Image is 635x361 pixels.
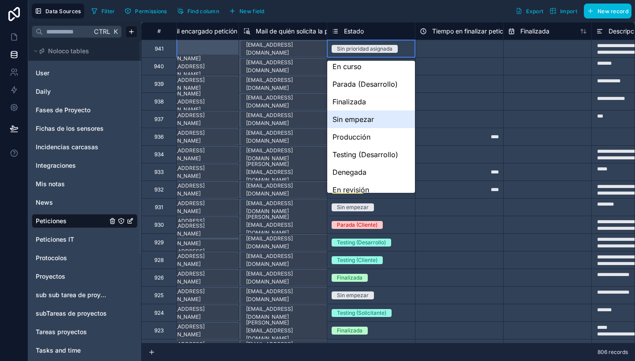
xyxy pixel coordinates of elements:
[36,143,107,151] a: Incidencias carcasas
[158,199,233,215] div: [EMAIL_ADDRESS][DOMAIN_NAME]
[36,309,107,318] a: subTareas de proyectos
[246,59,321,74] div: [EMAIL_ADDRESS][DOMAIN_NAME]
[327,58,415,75] div: En curso
[246,199,321,215] div: [EMAIL_ADDRESS][DOMAIN_NAME]
[158,147,233,162] div: [EMAIL_ADDRESS][DOMAIN_NAME]
[337,239,386,247] div: Testing (Desarrollo)
[36,346,81,355] span: Tasks and time
[155,204,163,211] div: 931
[158,129,233,145] div: [EMAIL_ADDRESS][DOMAIN_NAME]
[36,217,67,225] span: Peticiones
[32,103,138,117] div: Fases de Proyecto
[546,4,580,18] button: Import
[158,340,233,356] div: [EMAIL_ADDRESS][DOMAIN_NAME]
[121,4,170,18] button: Permissions
[246,287,321,303] div: [EMAIL_ADDRESS][DOMAIN_NAME]
[246,270,321,286] div: [EMAIL_ADDRESS][DOMAIN_NAME]
[36,328,107,336] a: Tareas proyectos
[158,252,233,268] div: [EMAIL_ADDRESS][DOMAIN_NAME]
[36,69,107,77] a: User
[584,4,631,18] button: New record
[36,346,107,355] a: Tasks and time
[327,111,415,128] div: Sin empezar
[327,93,415,111] div: Finalizada
[45,8,81,15] span: Data Sources
[36,198,107,207] a: News
[154,151,164,158] div: 934
[32,214,138,228] div: Peticiones
[580,4,631,18] a: New record
[246,160,321,184] div: [PERSON_NAME][EMAIL_ADDRESS][DOMAIN_NAME]
[327,146,415,163] div: Testing (Desarrollo)
[327,163,415,181] div: Denegada
[36,143,98,151] span: Incidencias carcasas
[36,272,65,281] span: Proyectos
[337,274,362,282] div: Finalizada
[154,98,164,105] div: 938
[154,257,164,264] div: 928
[246,94,321,110] div: [EMAIL_ADDRESS][DOMAIN_NAME]
[246,76,321,92] div: [EMAIL_ADDRESS][DOMAIN_NAME]
[154,169,164,176] div: 933
[36,106,107,114] a: Fases de Proyecto
[32,232,138,247] div: Peticiones IT
[121,4,173,18] a: Permissions
[246,129,321,145] div: [EMAIL_ADDRESS][DOMAIN_NAME]
[154,239,164,246] div: 929
[36,106,90,114] span: Fases de Proyecto
[158,217,233,233] div: [EMAIL_ADDRESS][DOMAIN_NAME]
[154,327,164,334] div: 923
[246,252,321,268] div: [EMAIL_ADDRESS][DOMAIN_NAME]
[36,124,107,133] a: Fichas de los sensores
[598,8,628,15] span: New record
[246,213,321,237] div: [PERSON_NAME][EMAIL_ADDRESS][DOMAIN_NAME]
[154,133,164,140] div: 936
[158,111,233,127] div: [EMAIL_ADDRESS][DOMAIN_NAME]
[32,66,138,80] div: User
[246,235,321,250] div: [EMAIL_ADDRESS][DOMAIN_NAME]
[36,254,107,262] a: Protocolos
[158,305,233,321] div: [EMAIL_ADDRESS][DOMAIN_NAME]
[327,75,415,93] div: Parada (Desarrollo)
[337,221,377,229] div: Parada (Cliente)
[36,69,49,77] span: User
[155,45,164,52] div: 941
[337,291,369,299] div: Sin empezar
[36,180,107,188] a: Mis notas
[36,235,74,244] span: Peticiones IT
[154,116,164,123] div: 937
[154,309,164,317] div: 924
[32,325,138,339] div: Tareas proyectos
[158,287,233,303] div: [EMAIL_ADDRESS][DOMAIN_NAME]
[32,195,138,210] div: News
[148,28,170,34] div: #
[154,221,164,228] div: 930
[344,27,364,36] span: Estado
[32,140,138,154] div: Incidencias carcasas
[158,90,233,114] div: [PERSON_NAME][EMAIL_ADDRESS][DOMAIN_NAME]
[154,186,164,193] div: 932
[32,269,138,284] div: Proyectos
[337,309,386,317] div: Testing (Solicitante)
[520,27,549,36] span: Finalizada
[239,8,265,15] span: New field
[158,239,233,263] div: [PERSON_NAME][EMAIL_ADDRESS][DOMAIN_NAME]
[526,8,543,15] span: Export
[337,203,369,211] div: Sin empezar
[36,124,104,133] span: Fichas de los sensores
[36,87,51,96] span: Daily
[36,254,67,262] span: Protocolos
[246,319,321,343] div: [PERSON_NAME][EMAIL_ADDRESS][DOMAIN_NAME]
[32,251,138,265] div: Protocolos
[337,256,377,264] div: Testing (Cliente)
[337,45,392,53] div: Sin prioridad asignada
[246,305,321,321] div: [EMAIL_ADDRESS][DOMAIN_NAME]
[36,291,107,299] span: sub sub tarea de proyectos
[327,128,415,146] div: Producción
[246,147,321,162] div: [EMAIL_ADDRESS][DOMAIN_NAME]
[154,63,164,70] div: 940
[154,81,164,88] div: 939
[432,27,512,36] span: Tiempo en finalizar petición
[158,164,233,180] div: [EMAIL_ADDRESS][DOMAIN_NAME]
